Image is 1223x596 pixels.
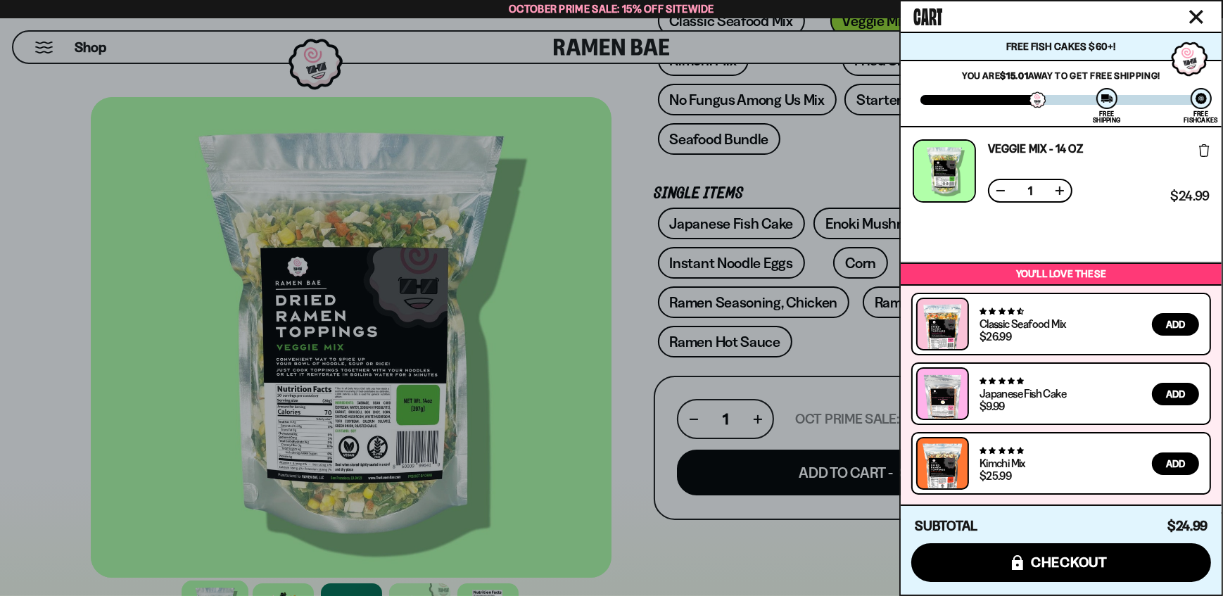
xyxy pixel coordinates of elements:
[1166,459,1185,469] span: Add
[1001,70,1029,81] strong: $15.01
[980,331,1011,342] div: $26.99
[1152,452,1199,475] button: Add
[980,376,1024,386] span: 4.77 stars
[980,400,1005,412] div: $9.99
[915,519,977,533] h4: Subtotal
[1184,110,1218,123] div: Free Fishcakes
[988,143,1083,154] a: Veggie Mix - 14 OZ
[980,307,1024,316] span: 4.68 stars
[1166,319,1185,329] span: Add
[980,456,1025,470] a: Kimchi Mix
[1093,110,1120,123] div: Free Shipping
[1171,190,1210,203] span: $24.99
[1166,389,1185,399] span: Add
[980,470,1011,481] div: $25.99
[911,543,1211,582] button: checkout
[1152,383,1199,405] button: Add
[1167,518,1208,534] span: $24.99
[980,386,1066,400] a: Japanese Fish Cake
[1019,185,1041,196] span: 1
[904,267,1218,281] p: You’ll love these
[980,446,1024,455] span: 4.76 stars
[980,317,1066,331] a: Classic Seafood Mix
[1031,554,1108,570] span: checkout
[1006,40,1115,53] span: Free Fish Cakes $60+!
[509,2,714,15] span: October Prime Sale: 15% off Sitewide
[1186,6,1207,27] button: Close cart
[913,1,942,29] span: Cart
[920,70,1202,81] p: You are away to get Free Shipping!
[1152,313,1199,336] button: Add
